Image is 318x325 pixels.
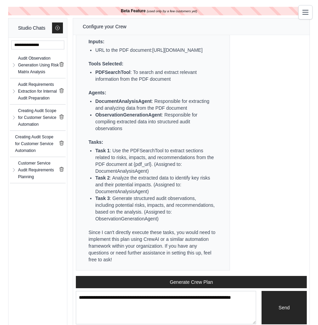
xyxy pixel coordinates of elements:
[121,9,146,13] b: Beta Feature
[76,276,307,288] button: Generate Crew Plan
[88,90,106,95] strong: Agents:
[17,160,59,180] a: Customer Service Audit Requirements Planning
[95,111,216,132] li: : Responsible for compiling extracted data into structured audit observations
[88,39,104,44] strong: Inputs:
[18,81,59,102] div: Audit Requirements Extraction for Internal Audit Preparation
[15,134,59,154] div: Creating Audit Scope for Customer Service Automation
[95,147,216,174] li: : Use the PDFSearchTool to extract sections related to risks, impacts, and recommendations from t...
[18,160,59,180] div: Customer Service Audit Requirements Planning
[95,195,216,222] li: : Generate structured audit observations, including potential risks, impacts, and recommendations...
[95,69,130,75] strong: PDFSearchTool
[95,175,110,181] strong: Task 2
[83,22,126,31] div: Configure your Crew
[95,47,216,53] li: URL to the PDF document:
[17,81,59,102] a: Audit Requirements Extraction for Internal Audit Preparation
[95,174,216,195] li: : Analyze the extracted data to identify key risks and their potential impacts. (Assigned to: Doc...
[18,24,45,32] div: Studio Chats
[152,47,203,53] a: [URL][DOMAIN_NAME]
[95,69,216,82] li: : To search and extract relevant information from the PDF document
[17,107,59,128] a: Creating Audit Scope for Customer Service Automation
[95,148,110,153] strong: Task 1
[14,134,59,154] a: Creating Audit Scope for Customer Service Automation
[88,61,123,66] strong: Tools Selected:
[88,229,216,263] p: Since I can't directly execute these tasks, you would need to implement this plan using CrewAI or...
[18,107,59,128] div: Creating Audit Scope for Customer Service Automation
[95,98,216,111] li: : Responsible for extracting and analyzing data from the PDF document
[147,9,197,13] i: (used only by a few customers yet)
[298,5,313,19] button: Toggle navigation
[88,139,103,145] strong: Tasks:
[95,112,162,118] strong: ObservationGenerationAgent
[95,196,110,201] strong: Task 3
[17,55,59,75] a: Audit Observation Generation Using Risk Matrix Analysis
[95,98,152,104] strong: DocumentAnalysisAgent
[18,55,59,75] div: Audit Observation Generation Using Risk Matrix Analysis
[262,291,307,324] button: Send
